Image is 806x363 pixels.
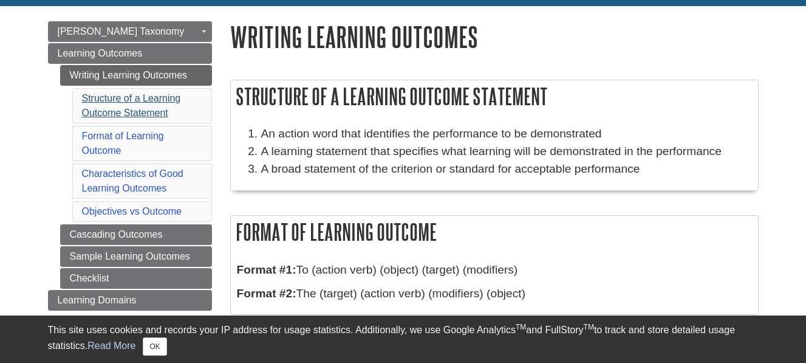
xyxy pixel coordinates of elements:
a: Writing Learning Outcomes [60,65,212,86]
a: Learning Outcomes [48,43,212,64]
div: Guide Page Menu [48,21,212,311]
h2: Format of Learning Outcome [231,216,758,248]
h1: Writing Learning Outcomes [230,21,759,52]
h2: Structure of a Learning Outcome Statement [231,80,758,112]
a: Cascading Outcomes [60,224,212,245]
span: [PERSON_NAME] Taxonomy [58,26,185,36]
a: Sample Learning Outcomes [60,246,212,267]
a: Characteristics of Good Learning Outcomes [82,168,183,193]
a: Read More [87,341,135,351]
li: A learning statement that specifies what learning will be demonstrated in the performance [261,143,752,161]
sup: TM [516,323,526,331]
div: This site uses cookies and records your IP address for usage statistics. Additionally, we use Goo... [48,323,759,356]
span: Learning Domains [58,295,137,305]
a: Structure of a Learning Outcome Statement [82,93,181,118]
strong: Format #1: [237,263,296,276]
span: Learning Outcomes [58,48,143,58]
p: To (action verb) (object) (target) (modifiers) [237,261,752,279]
a: Objectives vs Outcome [82,206,182,216]
a: Checklist [60,268,212,289]
li: A broad statement of the criterion or standard for acceptable performance [261,161,752,178]
button: Close [143,337,166,356]
a: [PERSON_NAME] Taxonomy [48,21,212,42]
li: An action word that identifies the performance to be demonstrated [261,125,752,143]
a: Format of Learning Outcome [82,131,164,156]
p: The (target) (action verb) (modifiers) (object) [237,285,752,303]
sup: TM [584,323,594,331]
a: Learning Domains [48,290,212,311]
strong: Format #2: [237,287,296,300]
